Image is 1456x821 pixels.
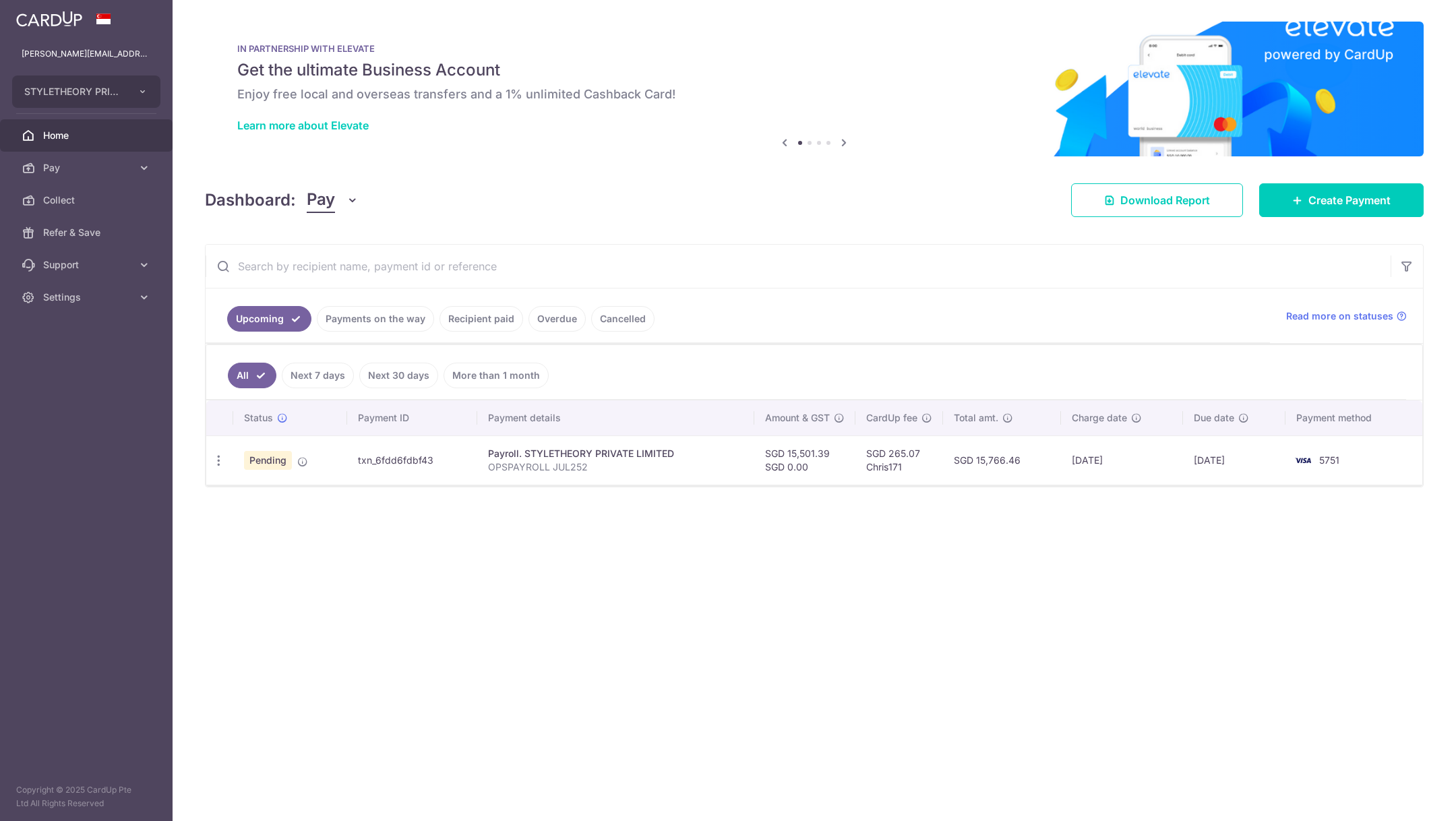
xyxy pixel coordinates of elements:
td: [DATE] [1183,435,1285,485]
span: Pending [244,451,292,470]
span: Collect [43,193,132,207]
td: [DATE] [1061,435,1183,485]
a: Learn more about Elevate [237,119,369,132]
h5: Get the ultimate Business Account [237,59,1391,81]
p: IN PARTNERSHIP WITH ELEVATE [237,43,1391,54]
span: Amount & GST [765,411,830,425]
a: Next 7 days [282,363,354,388]
span: 5751 [1319,454,1339,466]
span: Pay [307,187,335,213]
img: Bank Card [1290,452,1316,468]
span: Read more on statuses [1286,309,1393,323]
span: Support [43,258,132,272]
a: Overdue [528,306,586,332]
a: Recipient paid [439,306,523,332]
td: SGD 15,766.46 [943,435,1061,485]
span: Home [43,129,132,142]
a: More than 1 month [444,363,549,388]
th: Payment details [477,400,754,435]
button: Pay [307,187,359,213]
div: Payroll. STYLETHEORY PRIVATE LIMITED [488,447,744,460]
a: Next 30 days [359,363,438,388]
span: Pay [43,161,132,175]
span: CardUp fee [866,411,917,425]
a: Cancelled [591,306,655,332]
td: txn_6fdd6fdbf43 [347,435,477,485]
span: Create Payment [1308,192,1391,208]
img: CardUp [16,11,82,27]
span: Download Report [1120,192,1210,208]
img: Renovation banner [205,22,1424,156]
h6: Enjoy free local and overseas transfers and a 1% unlimited Cashback Card! [237,86,1391,102]
span: Due date [1194,411,1234,425]
p: OPSPAYROLL JUL252 [488,460,744,474]
span: STYLETHEORY PRIVATE LIMITED [24,85,124,98]
span: Settings [43,291,132,304]
a: All [228,363,276,388]
a: Upcoming [227,306,311,332]
button: STYLETHEORY PRIVATE LIMITED [12,75,160,108]
p: [PERSON_NAME][EMAIL_ADDRESS][DOMAIN_NAME] [22,47,151,61]
a: Download Report [1071,183,1243,217]
th: Payment method [1285,400,1422,435]
span: Refer & Save [43,226,132,239]
span: Total amt. [954,411,998,425]
td: SGD 15,501.39 SGD 0.00 [754,435,855,485]
a: Read more on statuses [1286,309,1407,323]
a: Payments on the way [317,306,434,332]
h4: Dashboard: [205,188,296,212]
input: Search by recipient name, payment id or reference [206,245,1391,288]
span: Charge date [1072,411,1127,425]
a: Create Payment [1259,183,1424,217]
th: Payment ID [347,400,477,435]
span: Status [244,411,273,425]
td: SGD 265.07 Chris171 [855,435,943,485]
